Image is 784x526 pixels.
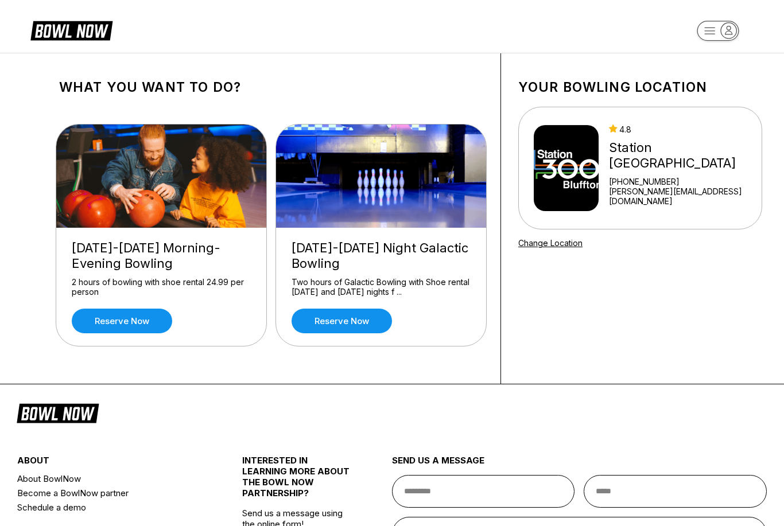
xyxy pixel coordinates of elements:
img: Friday-Sunday Morning-Evening Bowling [56,124,267,228]
div: [DATE]-[DATE] Morning-Evening Bowling [72,240,251,271]
a: Become a BowlNow partner [17,486,205,500]
a: Change Location [518,238,583,248]
div: 2 hours of bowling with shoe rental 24.99 per person [72,277,251,297]
img: Station 300 Bluffton [534,125,599,211]
div: [PHONE_NUMBER] [609,177,757,186]
a: Reserve now [72,309,172,333]
a: Schedule a demo [17,500,205,515]
div: 4.8 [609,124,757,134]
a: About BowlNow [17,472,205,486]
div: Two hours of Galactic Bowling with Shoe rental [DATE] and [DATE] nights f ... [292,277,471,297]
div: send us a message [392,455,767,475]
a: [PERSON_NAME][EMAIL_ADDRESS][DOMAIN_NAME] [609,186,757,206]
a: Reserve now [292,309,392,333]
div: about [17,455,205,472]
h1: What you want to do? [59,79,483,95]
h1: Your bowling location [518,79,762,95]
img: Friday-Saturday Night Galactic Bowling [276,124,487,228]
div: INTERESTED IN LEARNING MORE ABOUT THE BOWL NOW PARTNERSHIP? [242,455,355,508]
div: [DATE]-[DATE] Night Galactic Bowling [292,240,471,271]
div: Station [GEOGRAPHIC_DATA] [609,140,757,171]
